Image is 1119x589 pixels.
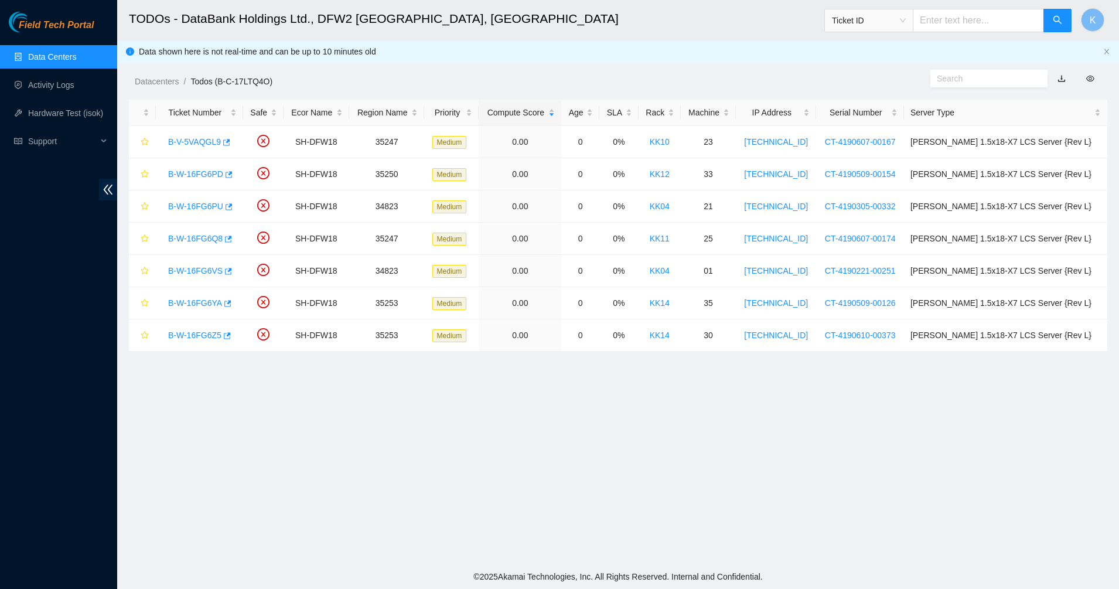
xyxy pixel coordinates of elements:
span: Medium [432,168,467,181]
a: KK14 [650,331,670,340]
a: KK14 [650,298,670,308]
td: [PERSON_NAME] 1.5x18-X7 LCS Server {Rev L} [904,223,1107,255]
a: CT-4190610-00373 [825,331,896,340]
span: double-left [99,179,117,200]
td: 0 [561,319,599,352]
span: Ticket ID [832,12,906,29]
td: 0 [561,158,599,190]
span: close-circle [257,135,269,147]
td: 35 [681,287,736,319]
td: 0% [599,158,639,190]
span: close-circle [257,167,269,179]
span: K [1090,13,1096,28]
td: 0% [599,126,639,158]
button: star [135,197,149,216]
td: 0 [561,223,599,255]
a: Todos (B-C-17LTQ4O) [190,77,272,86]
span: star [141,202,149,212]
td: 0% [599,223,639,255]
img: Akamai Technologies [9,12,59,32]
span: close-circle [257,328,269,341]
a: Data Centers [28,52,76,62]
td: [PERSON_NAME] 1.5x18-X7 LCS Server {Rev L} [904,287,1107,319]
span: close-circle [257,231,269,244]
a: B-W-16FG6YA [168,298,222,308]
a: KK10 [650,137,670,147]
a: Activity Logs [28,80,74,90]
td: SH-DFW18 [284,223,349,255]
a: B-W-16FG6PD [168,169,223,179]
a: [TECHNICAL_ID] [744,298,808,308]
td: 0.00 [479,190,561,223]
span: close-circle [257,264,269,276]
span: Medium [432,200,467,213]
td: [PERSON_NAME] 1.5x18-X7 LCS Server {Rev L} [904,126,1107,158]
a: B-W-16FG6Z5 [168,331,221,340]
td: SH-DFW18 [284,126,349,158]
span: star [141,138,149,147]
span: star [141,331,149,341]
td: 0% [599,287,639,319]
a: CT-4190509-00126 [825,298,896,308]
button: star [135,229,149,248]
td: 0.00 [479,126,561,158]
a: [TECHNICAL_ID] [744,234,808,243]
td: 01 [681,255,736,287]
span: / [183,77,186,86]
td: 35247 [349,126,425,158]
td: 0 [561,287,599,319]
button: search [1043,9,1072,32]
td: 34823 [349,190,425,223]
a: download [1057,74,1066,83]
td: SH-DFW18 [284,190,349,223]
button: star [135,165,149,183]
button: download [1049,69,1074,88]
a: CT-4190221-00251 [825,266,896,275]
span: close [1103,48,1110,55]
td: [PERSON_NAME] 1.5x18-X7 LCS Server {Rev L} [904,190,1107,223]
a: Datacenters [135,77,179,86]
td: 35247 [349,223,425,255]
a: KK04 [650,266,670,275]
td: 0% [599,255,639,287]
span: Medium [432,329,467,342]
a: B-W-16FG6PU [168,202,223,211]
a: CT-4190305-00332 [825,202,896,211]
a: [TECHNICAL_ID] [744,202,808,211]
td: 33 [681,158,736,190]
td: 35253 [349,319,425,352]
a: [TECHNICAL_ID] [744,266,808,275]
button: star [135,261,149,280]
a: [TECHNICAL_ID] [744,331,808,340]
a: KK04 [650,202,670,211]
td: [PERSON_NAME] 1.5x18-X7 LCS Server {Rev L} [904,319,1107,352]
td: 23 [681,126,736,158]
td: 0 [561,126,599,158]
td: 21 [681,190,736,223]
td: 34823 [349,255,425,287]
a: B-W-16FG6VS [168,266,223,275]
span: Medium [432,297,467,310]
span: search [1053,15,1062,26]
span: close-circle [257,296,269,308]
td: 0 [561,255,599,287]
span: star [141,299,149,308]
td: 0% [599,190,639,223]
a: KK11 [650,234,670,243]
td: 0.00 [479,287,561,319]
button: star [135,132,149,151]
span: Field Tech Portal [19,20,94,31]
td: SH-DFW18 [284,287,349,319]
button: star [135,326,149,345]
a: B-W-16FG6Q8 [168,234,223,243]
span: Medium [432,265,467,278]
td: SH-DFW18 [284,255,349,287]
td: 0.00 [479,223,561,255]
span: Support [28,130,97,153]
td: [PERSON_NAME] 1.5x18-X7 LCS Server {Rev L} [904,158,1107,190]
td: 30 [681,319,736,352]
button: K [1081,8,1104,32]
a: CT-4190509-00154 [825,169,896,179]
a: CT-4190607-00167 [825,137,896,147]
a: KK12 [650,169,670,179]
